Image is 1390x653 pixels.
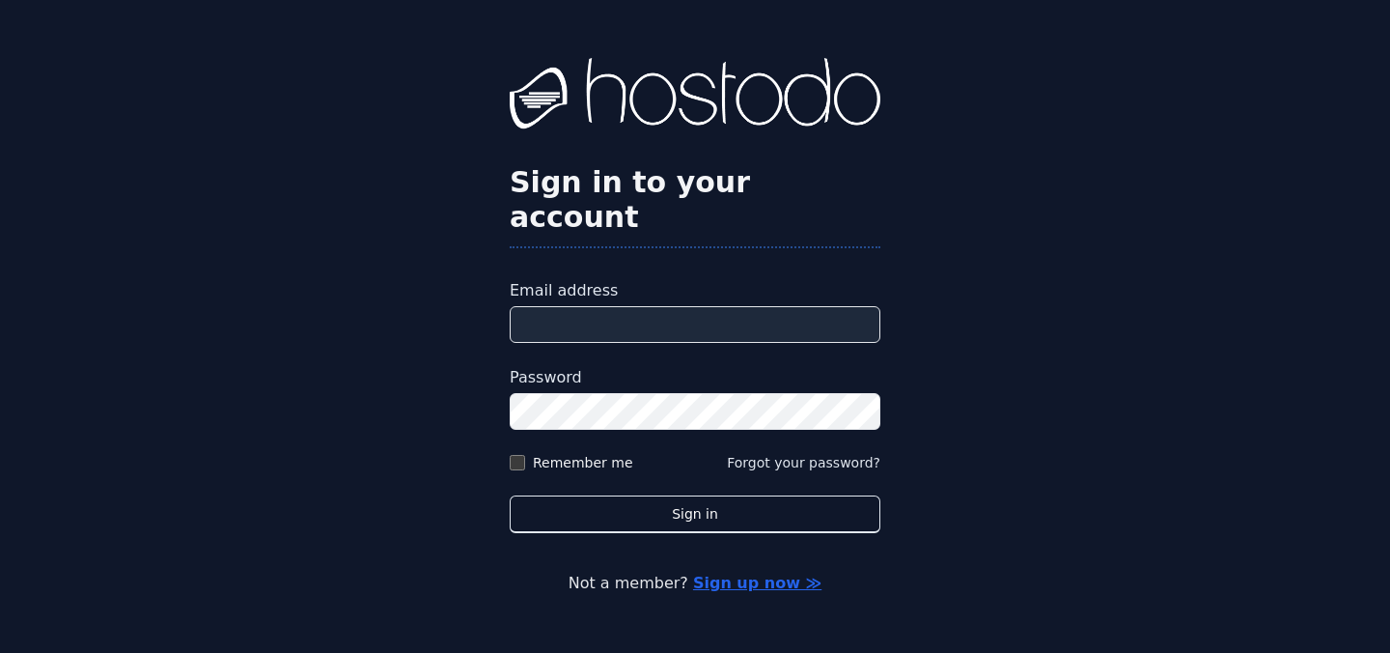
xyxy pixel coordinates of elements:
[693,574,821,592] a: Sign up now ≫
[510,58,880,135] img: Hostodo
[510,366,880,389] label: Password
[510,165,880,235] h2: Sign in to your account
[510,496,880,533] button: Sign in
[727,453,880,472] button: Forgot your password?
[510,279,880,302] label: Email address
[533,453,633,472] label: Remember me
[93,572,1297,595] p: Not a member?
